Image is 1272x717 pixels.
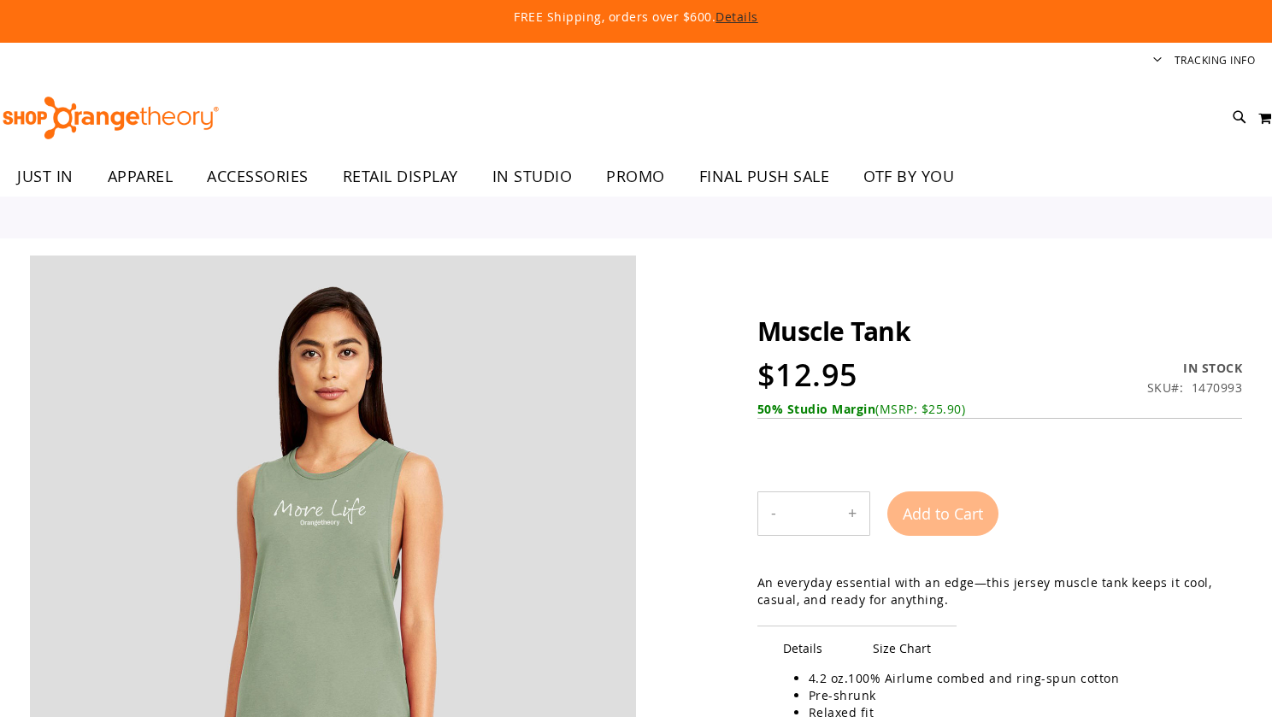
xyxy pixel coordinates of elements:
[1147,360,1243,377] div: In stock
[863,157,954,196] span: OTF BY YOU
[606,157,665,196] span: PROMO
[207,157,309,196] span: ACCESSORIES
[757,574,1242,608] div: An everyday essential with an edge—this jersey muscle tank keeps it cool, casual, and ready for a...
[91,157,191,196] a: APPAREL
[835,492,869,535] button: Increase product quantity
[789,493,835,534] input: Product quantity
[1147,379,1184,396] strong: SKU
[1175,53,1256,68] a: Tracking Info
[190,157,326,197] a: ACCESSORIES
[809,670,1225,687] li: 4.2 oz.100% Airlume combed and ring-spun cotton
[17,157,74,196] span: JUST IN
[757,314,911,349] span: Muscle Tank
[326,157,475,197] a: RETAIL DISPLAY
[475,157,590,197] a: IN STUDIO
[343,157,458,196] span: RETAIL DISPLAY
[847,626,957,670] span: Size Chart
[492,157,573,196] span: IN STUDIO
[699,157,830,196] span: FINAL PUSH SALE
[757,401,1242,418] div: (MSRP: $25.90)
[123,9,1149,26] p: FREE Shipping, orders over $600.
[108,157,174,196] span: APPAREL
[589,157,682,197] a: PROMO
[758,492,789,535] button: Decrease product quantity
[846,157,971,197] a: OTF BY YOU
[682,157,847,197] a: FINAL PUSH SALE
[757,401,876,417] b: 50% Studio Margin
[757,354,858,396] span: $12.95
[1153,53,1162,69] button: Account menu
[715,9,758,25] a: Details
[1147,360,1243,377] div: Availability
[1192,379,1243,397] div: 1470993
[809,687,1225,704] li: Pre-shrunk
[757,626,848,670] span: Details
